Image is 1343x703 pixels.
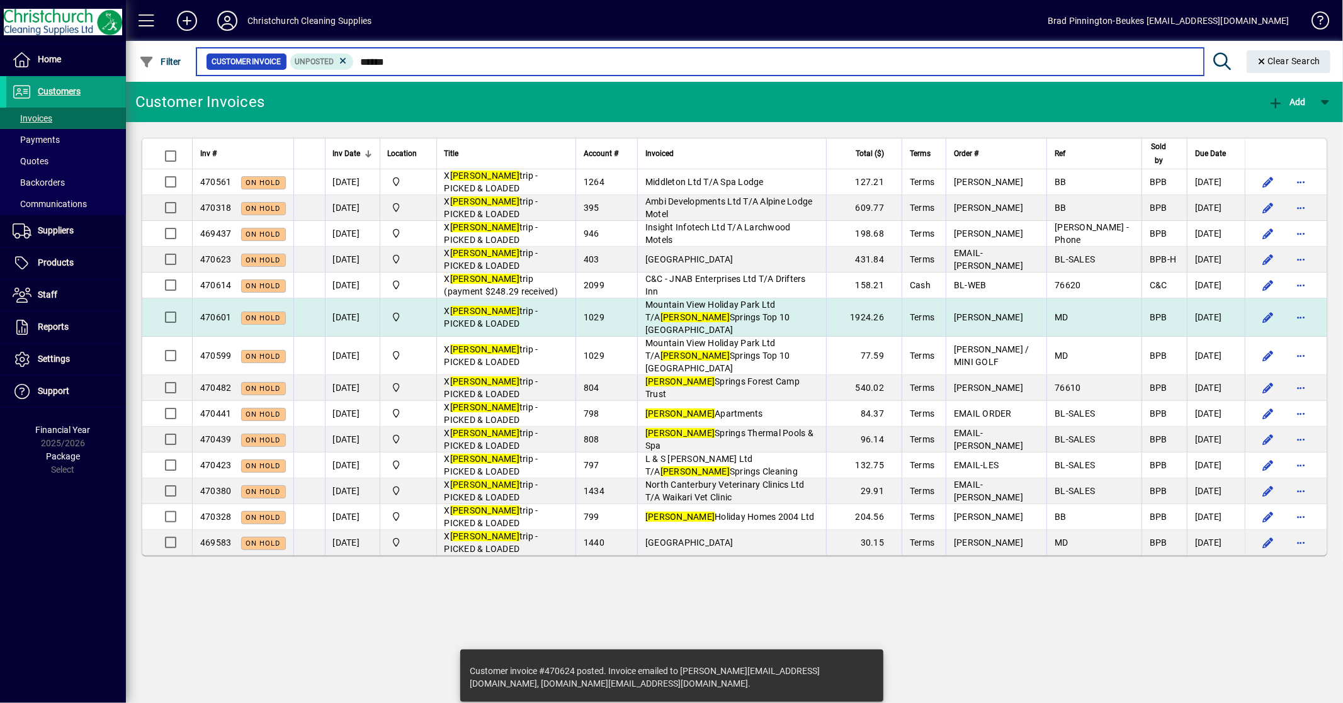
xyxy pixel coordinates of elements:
span: Terms [910,408,934,419]
button: Edit [1258,275,1278,295]
div: Invoiced [645,147,819,160]
span: X trip - PICKED & LOADED [445,222,538,245]
span: BL-WEB [954,280,987,290]
span: Terms [910,351,934,361]
div: Inv Date [333,147,372,160]
span: 469437 [200,228,232,239]
em: [PERSON_NAME] [450,531,519,541]
span: Suppliers [38,225,74,235]
span: Terms [910,177,934,187]
span: 2099 [584,280,604,290]
span: Total ($) [856,147,884,160]
span: Backorders [13,177,65,188]
em: [PERSON_NAME] [450,306,519,316]
td: 29.91 [826,478,902,504]
a: Quotes [6,150,126,172]
td: [DATE] [1187,169,1245,195]
span: X trip (payment $248.29 received) [445,274,558,296]
button: Edit [1258,455,1278,475]
td: 204.56 [826,504,902,530]
span: 797 [584,460,599,470]
span: BL-SALES [1055,460,1095,470]
span: Middleton Ltd T/A Spa Lodge [645,177,764,187]
td: [DATE] [325,273,380,298]
button: More options [1291,223,1311,244]
span: Mountain View Holiday Park Ltd T/A Springs Top 10 [GEOGRAPHIC_DATA] [645,338,790,373]
td: [DATE] [1187,453,1245,478]
span: Terms [910,254,934,264]
button: Edit [1258,481,1278,501]
span: Terms [910,434,934,444]
span: 470623 [200,254,232,264]
em: [PERSON_NAME] [450,402,519,412]
button: More options [1291,172,1311,192]
a: Knowledge Base [1302,3,1327,43]
span: 470614 [200,280,232,290]
span: [PERSON_NAME] [954,228,1023,239]
span: 470318 [200,203,232,213]
span: Filter [139,57,181,67]
span: BB [1055,203,1067,213]
span: 470423 [200,460,232,470]
button: Add [1265,91,1309,113]
span: On hold [246,314,281,322]
span: [PERSON_NAME] [954,312,1023,322]
span: 395 [584,203,599,213]
td: [DATE] [1187,195,1245,221]
span: 470561 [200,177,232,187]
td: [DATE] [1187,298,1245,337]
button: Edit [1258,307,1278,327]
td: [DATE] [325,504,380,530]
span: Package [46,451,80,461]
span: 798 [584,408,599,419]
span: X trip - PICKED & LOADED [445,306,538,329]
span: BL-SALES [1055,434,1095,444]
em: [PERSON_NAME] [645,408,715,419]
em: [PERSON_NAME] [450,376,519,386]
span: Invoices [13,113,52,123]
td: 198.68 [826,221,902,247]
td: [DATE] [1187,401,1245,427]
em: [PERSON_NAME] [450,248,519,258]
span: X trip - PICKED & LOADED [445,248,538,271]
span: [GEOGRAPHIC_DATA] [645,537,733,548]
button: Edit [1258,249,1278,269]
a: Payments [6,129,126,150]
span: C&C - JNAB Enterprises Ltd T/A Drifters Inn [645,274,806,296]
span: X trip - PICKED & LOADED [445,454,538,476]
span: On hold [246,230,281,239]
td: [DATE] [325,478,380,504]
span: Christchurch Cleaning Supplies Ltd [388,536,429,549]
span: North Canterbury Veterinary Clinics Ltd T/A Waikari Vet Clinic [645,480,805,502]
span: 470482 [200,383,232,393]
div: Customer invoice #470624 posted. Invoice emailed to [PERSON_NAME][EMAIL_ADDRESS][DOMAIN_NAME], [D... [470,665,861,690]
span: 470599 [200,351,232,361]
span: On hold [246,539,281,548]
em: [PERSON_NAME] [450,344,519,354]
div: Title [445,147,569,160]
span: C&C [1150,280,1167,290]
span: 1029 [584,312,604,322]
span: Cash [910,280,931,290]
span: 808 [584,434,599,444]
span: [PERSON_NAME] [954,512,1023,522]
em: [PERSON_NAME] [450,274,519,284]
span: Christchurch Cleaning Supplies Ltd [388,278,429,292]
span: MD [1055,537,1068,548]
span: Invoiced [645,147,674,160]
em: [PERSON_NAME] [660,312,730,322]
div: Order # [954,147,1039,160]
span: Payments [13,135,60,145]
td: 30.15 [826,530,902,555]
button: Edit [1258,223,1278,244]
div: Customer Invoices [135,92,264,112]
span: [PERSON_NAME] [954,383,1023,393]
span: On hold [246,410,281,419]
div: Christchurch Cleaning Supplies [247,11,371,31]
span: On hold [246,205,281,213]
span: On hold [246,179,281,187]
span: [PERSON_NAME] - Phone [1055,222,1129,245]
a: Invoices [6,108,126,129]
span: MD [1055,312,1068,322]
span: X trip - PICKED & LOADED [445,376,538,399]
